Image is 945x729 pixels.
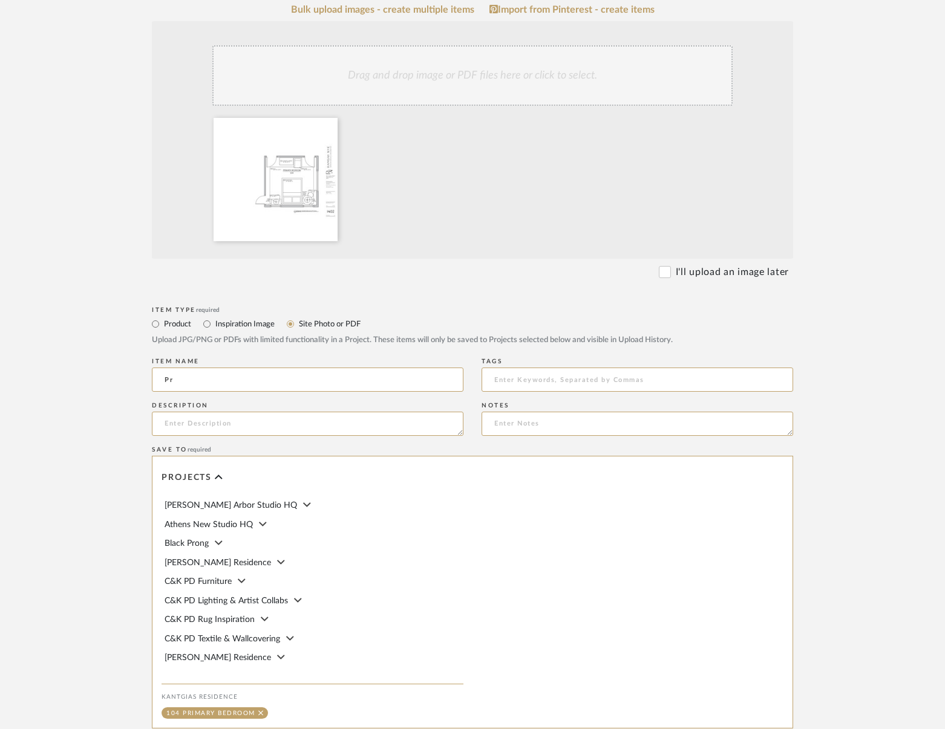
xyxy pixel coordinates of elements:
span: required [196,307,220,313]
div: 104 Primary Bedroom [166,710,255,716]
span: required [188,447,211,453]
label: I'll upload an image later [676,265,789,279]
span: Projects [162,473,212,483]
span: C&K PD Lighting & Artist Collabs [165,597,288,605]
span: [PERSON_NAME] Arbor Studio HQ [165,501,297,510]
span: [PERSON_NAME] Residence [165,653,271,662]
input: Enter Keywords, Separated by Commas [482,368,793,392]
div: Notes [482,402,793,409]
mat-radio-group: Select item type [152,316,793,331]
label: Site Photo or PDF [298,317,361,331]
div: Save To [152,446,793,453]
span: Black Prong [165,539,209,548]
div: Kantgias Residence [162,693,463,701]
label: Product [163,317,191,331]
span: C&K PD Textile & Wallcovering [165,635,280,643]
span: [PERSON_NAME] Residence [165,559,271,567]
span: C&K PD Furniture [165,577,232,586]
div: Tags [482,358,793,365]
a: Import from Pinterest - create items [489,4,655,15]
span: C&K PD Rug Inspiration [165,615,255,624]
span: Athens New Studio HQ [165,520,253,529]
input: Enter Name [152,368,463,392]
div: Upload JPG/PNG or PDFs with limited functionality in a Project. These items will only be saved to... [152,334,793,346]
a: Bulk upload images - create multiple items [291,5,474,15]
label: Inspiration Image [214,317,275,331]
div: Item name [152,358,463,365]
div: Description [152,402,463,409]
div: Item Type [152,306,793,314]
